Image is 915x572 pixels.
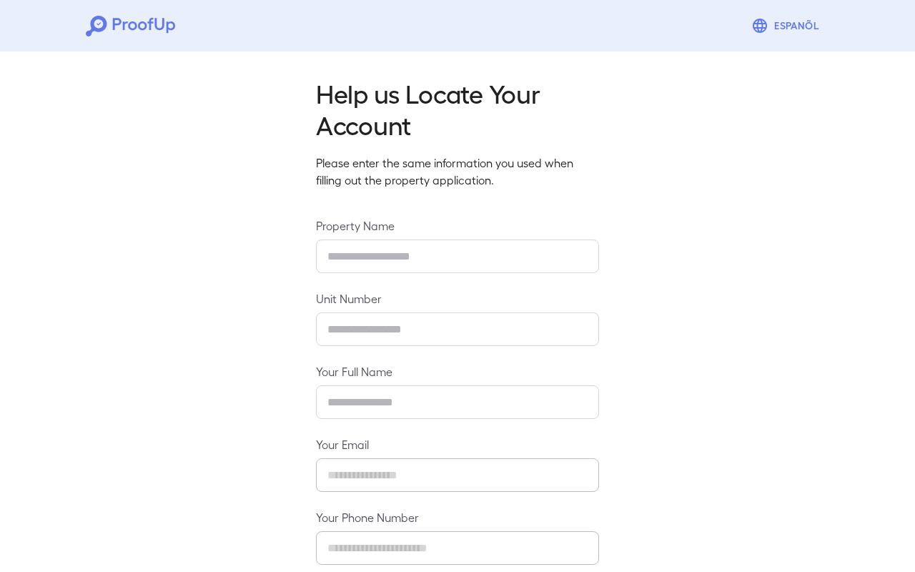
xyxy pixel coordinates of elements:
[316,77,599,140] h2: Help us Locate Your Account
[316,363,599,380] label: Your Full Name
[316,217,599,234] label: Property Name
[316,154,599,189] p: Please enter the same information you used when filling out the property application.
[316,290,599,307] label: Unit Number
[316,509,599,526] label: Your Phone Number
[316,436,599,453] label: Your Email
[746,11,829,40] button: Espanõl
